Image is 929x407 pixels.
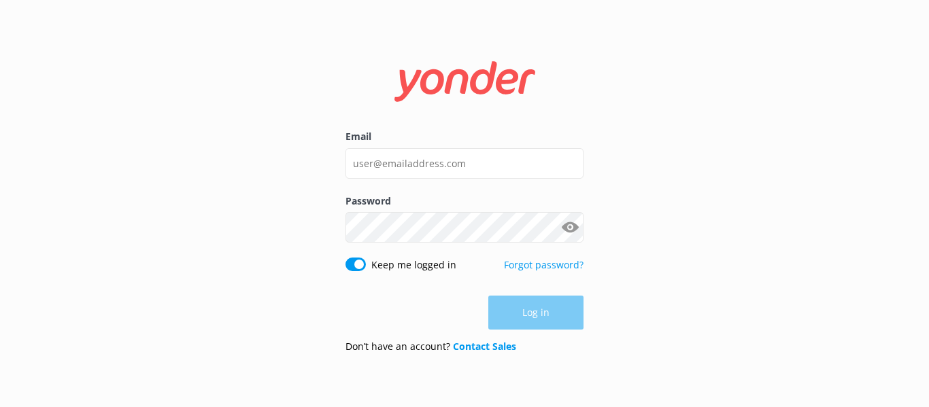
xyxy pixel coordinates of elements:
button: Show password [556,214,584,241]
label: Keep me logged in [371,258,456,272]
label: Email [345,129,584,144]
a: Forgot password? [504,258,584,271]
label: Password [345,194,584,209]
a: Contact Sales [453,340,516,353]
input: user@emailaddress.com [345,148,584,179]
p: Don’t have an account? [345,339,516,354]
